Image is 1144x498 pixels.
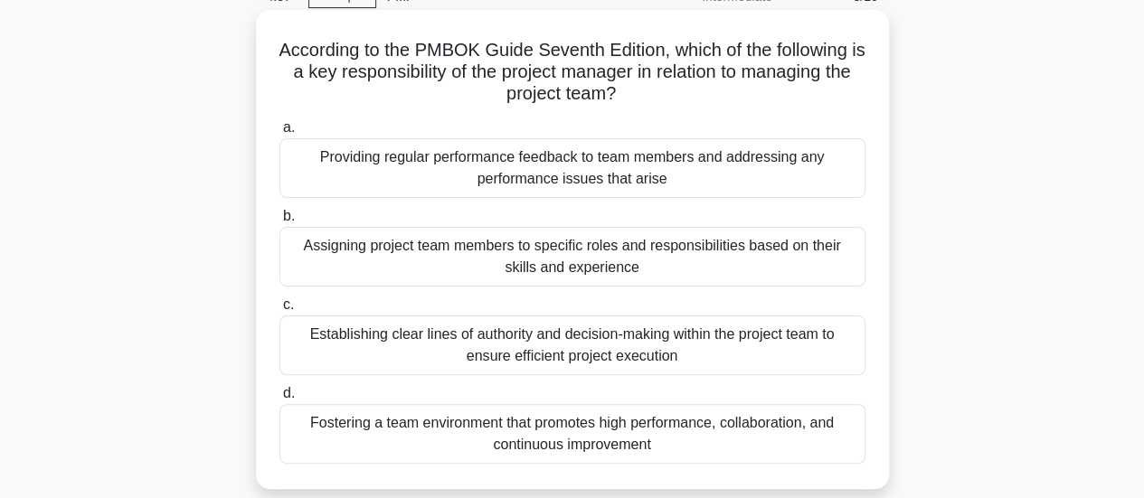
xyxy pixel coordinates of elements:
[283,385,295,400] span: d.
[279,404,865,464] div: Fostering a team environment that promotes high performance, collaboration, and continuous improv...
[279,138,865,198] div: Providing regular performance feedback to team members and addressing any performance issues that...
[283,296,294,312] span: c.
[279,227,865,287] div: Assigning project team members to specific roles and responsibilities based on their skills and e...
[279,315,865,375] div: Establishing clear lines of authority and decision-making within the project team to ensure effic...
[278,39,867,106] h5: According to the PMBOK Guide Seventh Edition, which of the following is a key responsibility of t...
[283,208,295,223] span: b.
[283,119,295,135] span: a.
